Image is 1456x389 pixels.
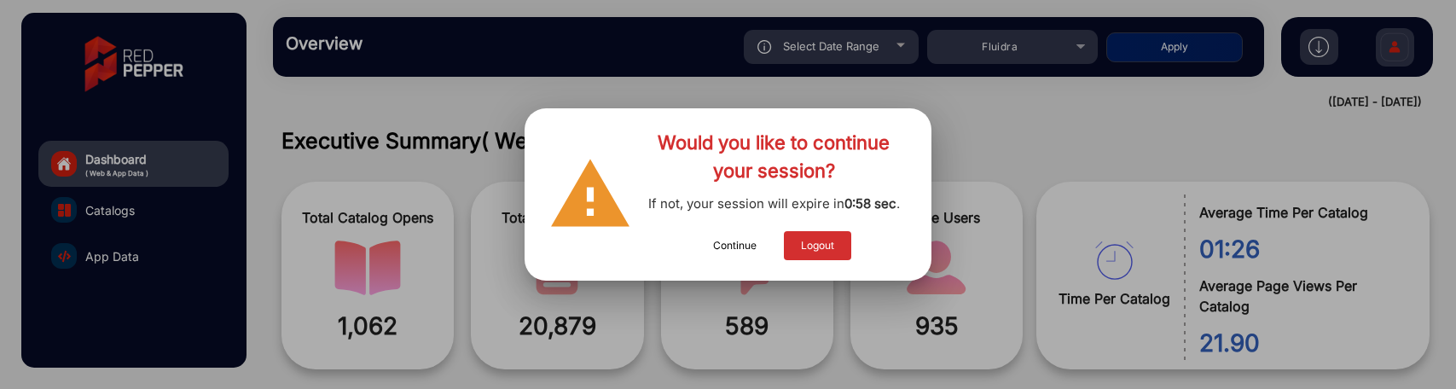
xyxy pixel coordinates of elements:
p: If not, your session will expire in . [636,194,911,214]
p: Would you like to continue your session? [636,129,911,185]
button: Logout [784,231,851,260]
button: Continue [696,231,774,260]
strong: 0:58 sec [844,195,896,212]
mat-icon: warning [548,152,633,237]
